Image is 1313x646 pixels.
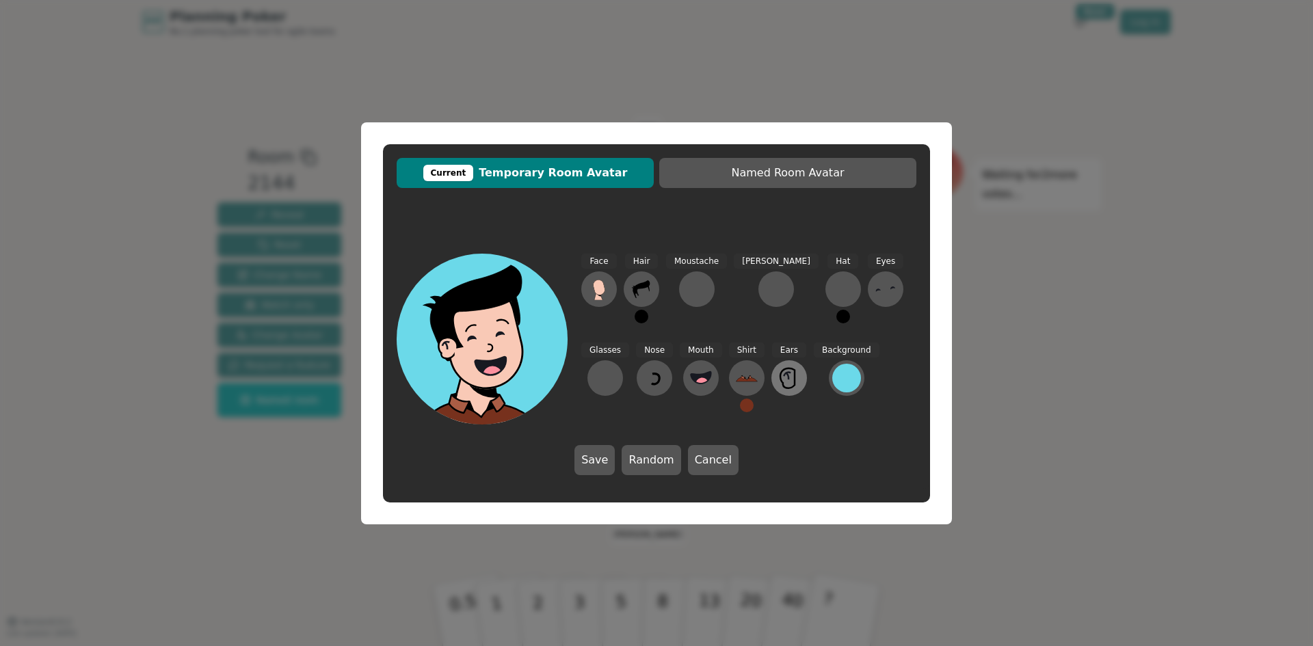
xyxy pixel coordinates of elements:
div: Current [423,165,474,181]
button: Random [622,445,680,475]
span: Background [814,342,879,358]
span: Mouth [680,342,722,358]
span: Eyes [868,254,903,269]
span: Hair [625,254,659,269]
button: Named Room Avatar [659,158,916,188]
span: [PERSON_NAME] [734,254,819,269]
span: Nose [636,342,673,358]
span: Shirt [729,342,765,358]
button: CurrentTemporary Room Avatar [397,158,654,188]
span: Glasses [581,342,629,358]
span: Face [581,254,616,269]
button: Save [574,445,615,475]
button: Cancel [688,445,739,475]
span: Temporary Room Avatar [403,165,647,181]
span: Ears [772,342,806,358]
span: Named Room Avatar [666,165,910,181]
span: Hat [827,254,858,269]
span: Moustache [666,254,727,269]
